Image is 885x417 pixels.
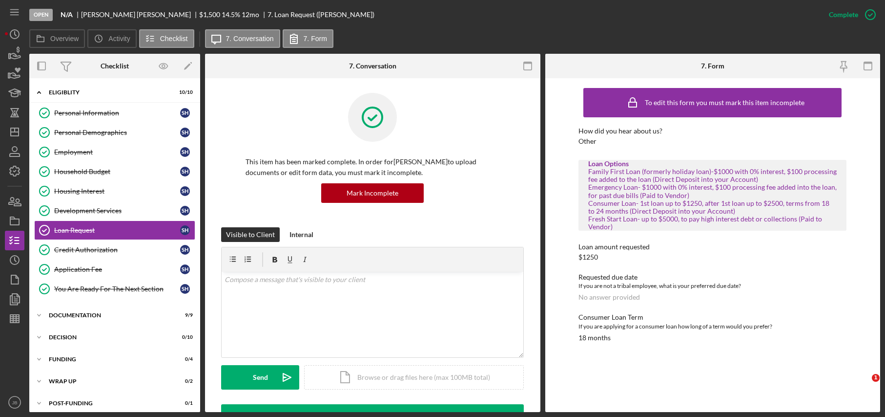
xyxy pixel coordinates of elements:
button: Internal [285,227,318,242]
div: Employment [54,148,180,156]
div: 0 / 1 [175,400,193,406]
div: Mark Incomplete [347,183,398,203]
a: Household BudgetSH [34,162,195,181]
a: You Are Ready For The Next SectionSH [34,279,195,299]
div: 0 / 10 [175,334,193,340]
div: How did you hear about us? [578,127,846,135]
div: Development Services [54,207,180,215]
div: Personal Information [54,109,180,117]
div: 10 / 10 [175,89,193,95]
text: JB [12,400,17,405]
label: 7. Conversation [226,35,274,43]
div: S H [180,284,190,294]
div: Post-Funding [49,400,168,406]
div: Internal [289,227,313,242]
div: S H [180,206,190,216]
iframe: Intercom live chat [852,374,875,397]
button: Activity [87,29,136,48]
button: 7. Form [283,29,333,48]
div: Decision [49,334,168,340]
div: Housing Interest [54,187,180,195]
div: To edit this form you must mark this item incomplete [645,99,804,107]
label: Overview [50,35,79,43]
div: 7. Form [701,62,724,70]
div: S H [180,167,190,176]
div: Complete [829,5,858,24]
button: Mark Incomplete [321,183,424,203]
div: 0 / 4 [175,356,193,362]
div: Send [253,365,268,390]
div: If you are applying for a consumer loan how long of a term would you prefer? [578,322,846,331]
div: 18 months [578,334,611,342]
div: If you are not a tribal employee, what is your preferred due date? [578,281,846,291]
div: 7. Conversation [349,62,396,70]
div: S H [180,147,190,157]
button: 7. Conversation [205,29,280,48]
a: Development ServicesSH [34,201,195,220]
div: Eligiblity [49,89,168,95]
button: JB [5,393,24,412]
label: Activity [108,35,130,43]
span: 1 [872,374,880,382]
a: Application FeeSH [34,260,195,279]
button: Visible to Client [221,227,280,242]
a: Housing InterestSH [34,181,195,201]
div: S H [180,108,190,118]
label: 7. Form [304,35,327,43]
a: EmploymentSH [34,142,195,162]
div: Loan amount requested [578,243,846,251]
div: S H [180,128,190,137]
div: Consumer Loan Term [578,313,846,321]
p: This item has been marked complete. In order for [PERSON_NAME] to upload documents or edit form d... [246,156,499,178]
span: $1,500 [199,10,220,19]
div: Other [578,137,597,145]
div: Household Budget [54,168,180,176]
a: Credit AuthorizationSH [34,240,195,260]
div: [PERSON_NAME] [PERSON_NAME] [81,11,199,19]
label: Checklist [160,35,188,43]
div: Open [29,9,53,21]
div: Wrap up [49,378,168,384]
div: Visible to Client [226,227,275,242]
div: Personal Demographics [54,129,180,136]
a: Personal DemographicsSH [34,123,195,142]
div: $1250 [578,253,598,261]
div: Funding [49,356,168,362]
div: Documentation [49,312,168,318]
a: Loan RequestSH [34,220,195,240]
div: No answer provided [578,293,640,301]
div: Loan Options [588,160,837,168]
div: 14.5 % [222,11,240,19]
div: Application Fee [54,265,180,273]
div: You Are Ready For The Next Section [54,285,180,293]
button: Checklist [139,29,194,48]
div: 9 / 9 [175,312,193,318]
div: Loan Request [54,226,180,234]
div: S H [180,186,190,196]
div: Requested due date [578,273,846,281]
a: Personal InformationSH [34,103,195,123]
div: S H [180,245,190,255]
b: N/A [61,11,73,19]
div: Checklist [101,62,129,70]
div: S H [180,264,190,274]
div: 12 mo [242,11,259,19]
div: Credit Authorization [54,246,180,254]
div: 0 / 2 [175,378,193,384]
div: 7. Loan Request ([PERSON_NAME]) [268,11,374,19]
button: Complete [819,5,880,24]
div: Family First Loan (formerly holiday loan)-$1000 with 0% interest, $100 processing fee added to th... [588,168,837,231]
button: Send [221,365,299,390]
div: S H [180,225,190,235]
button: Overview [29,29,85,48]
